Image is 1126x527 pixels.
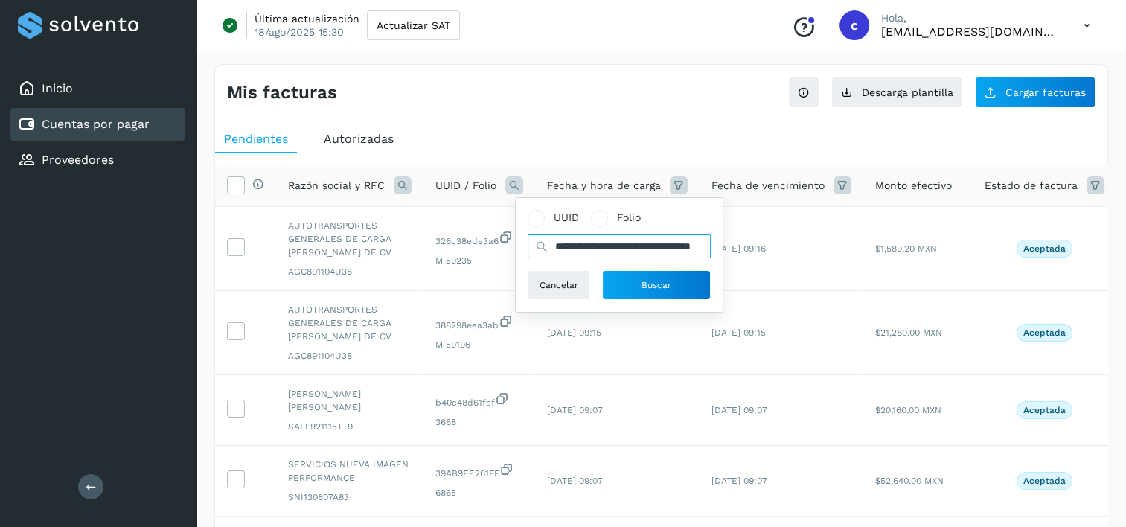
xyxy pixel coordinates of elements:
[42,153,114,167] a: Proveedores
[288,349,412,362] span: AGC891104U38
[288,387,412,414] span: [PERSON_NAME] [PERSON_NAME]
[547,405,603,415] span: [DATE] 09:07
[711,178,825,194] span: Fecha de vencimiento
[1023,328,1066,338] p: Aceptada
[547,178,661,194] span: Fecha y hora de carga
[975,77,1095,108] button: Cargar facturas
[711,328,766,338] span: [DATE] 09:15
[862,87,953,98] span: Descarga plantilla
[377,20,450,31] span: Actualizar SAT
[435,314,523,332] span: 388298eea3ab
[875,405,941,415] span: $20,160.00 MXN
[547,328,601,338] span: [DATE] 09:15
[881,25,1060,39] p: cxp@53cargo.com
[227,82,337,103] h4: Mis facturas
[435,254,523,267] span: M 59235
[831,77,963,108] button: Descarga plantilla
[288,458,412,485] span: SERVICIOS NUEVA IMAGEN PERFORMANCE
[435,486,523,499] span: 6865
[288,219,412,259] span: AUTOTRANSPORTES GENERALES DE CARGA [PERSON_NAME] DE CV
[711,476,767,486] span: [DATE] 09:07
[42,81,73,95] a: Inicio
[985,178,1078,194] span: Estado de factura
[1023,476,1066,486] p: Aceptada
[435,392,523,409] span: b40c48d61fcf
[288,178,385,194] span: Razón social y RFC
[1005,87,1086,98] span: Cargar facturas
[10,108,185,141] div: Cuentas por pagar
[255,12,359,25] p: Última actualización
[288,491,412,504] span: SNI130607A83
[1023,243,1066,254] p: Aceptada
[288,420,412,433] span: SALL921115TT9
[224,132,288,146] span: Pendientes
[875,328,942,338] span: $21,280.00 MXN
[435,178,496,194] span: UUID / Folio
[435,338,523,351] span: M 59196
[881,12,1060,25] p: Hola,
[255,25,344,39] p: 18/ago/2025 15:30
[435,462,523,480] span: 39AB9EE261FF
[288,265,412,278] span: AGC891104U38
[875,476,944,486] span: $52,640.00 MXN
[324,132,394,146] span: Autorizadas
[10,72,185,105] div: Inicio
[1023,405,1066,415] p: Aceptada
[711,405,767,415] span: [DATE] 09:07
[875,243,937,254] span: $1,589.20 MXN
[547,476,603,486] span: [DATE] 09:07
[367,10,460,40] button: Actualizar SAT
[10,144,185,176] div: Proveedores
[435,230,523,248] span: 326c38ede3a6
[435,415,523,429] span: 3668
[42,117,150,131] a: Cuentas por pagar
[288,303,412,343] span: AUTOTRANSPORTES GENERALES DE CARGA [PERSON_NAME] DE CV
[711,243,766,254] span: [DATE] 09:16
[875,178,952,194] span: Monto efectivo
